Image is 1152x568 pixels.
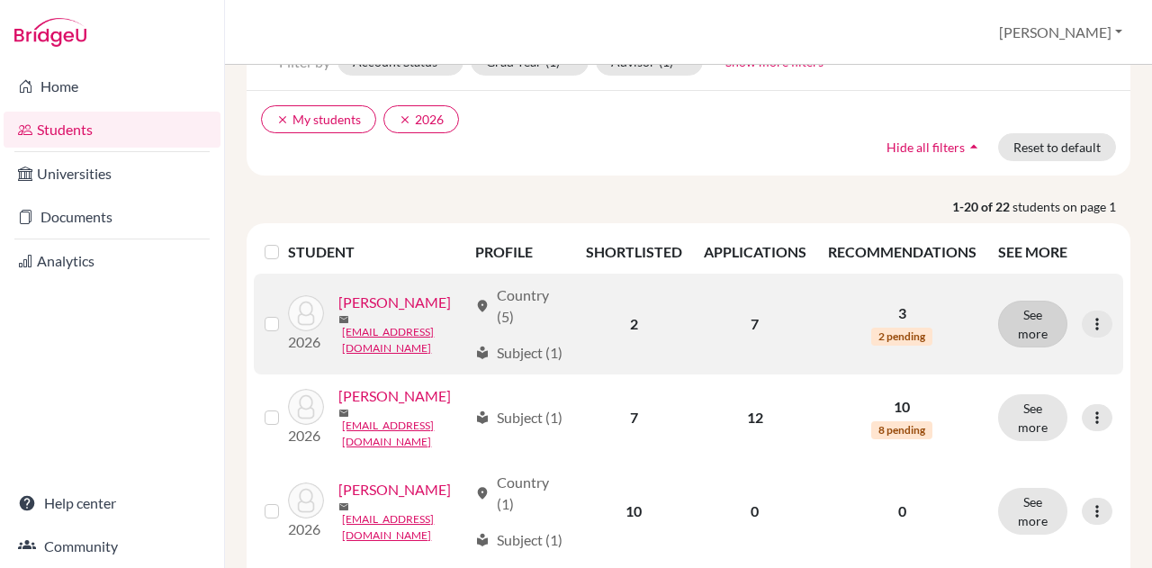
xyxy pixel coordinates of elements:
td: 10 [575,461,693,562]
a: [EMAIL_ADDRESS][DOMAIN_NAME] [342,511,466,544]
a: [PERSON_NAME] [338,292,451,313]
button: clearMy students [261,105,376,133]
span: 2 pending [871,328,932,346]
span: local_library [475,410,490,425]
td: 12 [693,374,817,461]
a: [EMAIL_ADDRESS][DOMAIN_NAME] [342,324,466,356]
span: mail [338,501,349,512]
span: location_on [475,486,490,500]
img: Baird, Tabitha [288,482,324,518]
a: Documents [4,199,220,235]
i: arrow_drop_up [965,138,983,156]
i: clear [276,113,289,126]
i: clear [399,113,411,126]
td: 0 [693,461,817,562]
p: 2026 [288,425,324,446]
a: Universities [4,156,220,192]
a: [EMAIL_ADDRESS][DOMAIN_NAME] [342,418,466,450]
button: Hide all filtersarrow_drop_up [871,133,998,161]
span: local_library [475,533,490,547]
img: Bridge-U [14,18,86,47]
a: Analytics [4,243,220,279]
p: 10 [828,396,976,418]
span: mail [338,314,349,325]
a: [PERSON_NAME] [338,385,451,407]
div: Subject (1) [475,529,562,551]
a: [PERSON_NAME] [338,479,451,500]
a: Community [4,528,220,564]
button: [PERSON_NAME] [991,15,1130,50]
td: 7 [693,274,817,374]
span: mail [338,408,349,419]
span: location_on [475,299,490,313]
button: See more [998,301,1067,347]
button: See more [998,394,1067,441]
img: Anderson, Raven [288,295,324,331]
span: Hide all filters [886,140,965,155]
div: Subject (1) [475,342,562,364]
span: students on page 1 [1012,197,1130,216]
th: STUDENT [288,230,463,274]
button: clear2026 [383,105,459,133]
span: 8 pending [871,421,932,439]
p: 3 [828,302,976,324]
p: 2026 [288,518,324,540]
th: RECOMMENDATIONS [817,230,987,274]
a: Home [4,68,220,104]
div: Country (5) [475,284,564,328]
th: APPLICATIONS [693,230,817,274]
th: SEE MORE [987,230,1123,274]
span: local_library [475,346,490,360]
p: 2026 [288,331,324,353]
strong: 1-20 of 22 [952,197,1012,216]
img: Backe, Asa [288,389,324,425]
td: 7 [575,374,693,461]
span: Filter by [279,53,330,70]
a: Help center [4,485,220,521]
p: 0 [828,500,976,522]
div: Subject (1) [475,407,562,428]
div: Country (1) [475,472,564,515]
a: Students [4,112,220,148]
th: PROFILE [464,230,575,274]
button: Reset to default [998,133,1116,161]
th: SHORTLISTED [575,230,693,274]
td: 2 [575,274,693,374]
button: See more [998,488,1067,535]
